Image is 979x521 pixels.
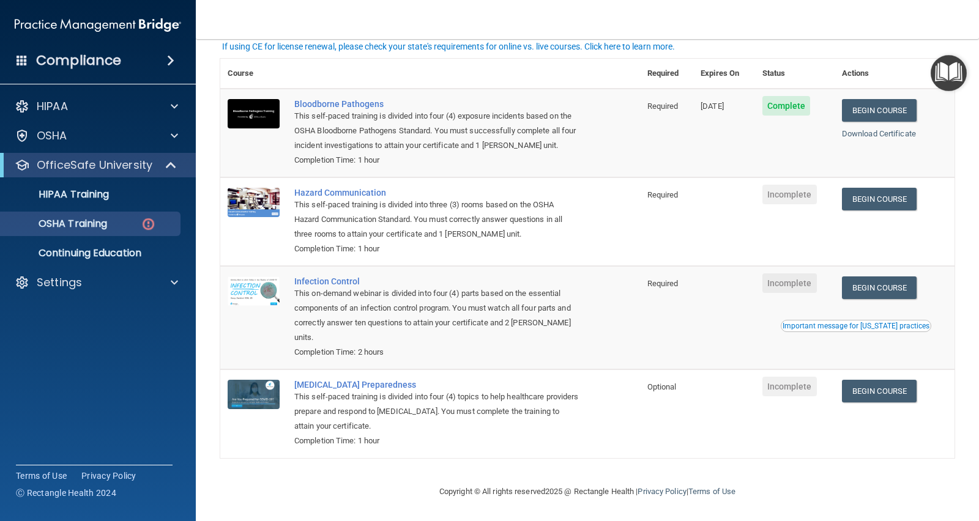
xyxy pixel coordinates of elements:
span: Complete [762,96,811,116]
p: HIPAA Training [8,188,109,201]
th: Course [220,59,287,89]
p: HIPAA [37,99,68,114]
a: Hazard Communication [294,188,579,198]
p: OSHA [37,128,67,143]
p: OSHA Training [8,218,107,230]
div: Copyright © All rights reserved 2025 @ Rectangle Health | | [364,472,811,511]
p: OfficeSafe University [37,158,152,172]
a: Begin Course [842,380,917,402]
p: Settings [37,275,82,290]
div: This self-paced training is divided into three (3) rooms based on the OSHA Hazard Communication S... [294,198,579,242]
span: Incomplete [762,185,817,204]
a: Infection Control [294,276,579,286]
button: Read this if you are a dental practitioner in the state of CA [781,320,931,332]
div: Completion Time: 1 hour [294,434,579,448]
a: HIPAA [15,99,178,114]
span: Required [647,102,679,111]
span: Ⓒ Rectangle Health 2024 [16,487,116,499]
button: Open Resource Center [931,55,967,91]
span: Optional [647,382,677,391]
img: danger-circle.6113f641.png [141,216,156,232]
span: Required [647,190,679,199]
th: Expires On [693,59,754,89]
a: Privacy Policy [81,470,136,482]
div: Completion Time: 1 hour [294,153,579,168]
iframe: Drift Widget Chat Controller [767,434,964,483]
div: Important message for [US_STATE] practices [783,322,929,330]
a: Begin Course [842,276,917,299]
span: Required [647,279,679,288]
div: This on-demand webinar is divided into four (4) parts based on the essential components of an inf... [294,286,579,345]
a: Begin Course [842,188,917,210]
div: This self-paced training is divided into four (4) exposure incidents based on the OSHA Bloodborne... [294,109,579,153]
a: OSHA [15,128,178,143]
button: If using CE for license renewal, please check your state's requirements for online vs. live cours... [220,40,677,53]
h4: Compliance [36,52,121,69]
span: Incomplete [762,273,817,293]
th: Required [640,59,693,89]
img: PMB logo [15,13,181,37]
a: Begin Course [842,99,917,122]
th: Status [755,59,835,89]
th: Actions [835,59,955,89]
div: If using CE for license renewal, please check your state's requirements for online vs. live cours... [222,42,675,51]
a: Bloodborne Pathogens [294,99,579,109]
a: Download Certificate [842,129,916,138]
div: Completion Time: 2 hours [294,345,579,360]
span: [DATE] [701,102,724,111]
a: Terms of Use [688,487,735,496]
a: Terms of Use [16,470,67,482]
div: This self-paced training is divided into four (4) topics to help healthcare providers prepare and... [294,390,579,434]
a: Settings [15,275,178,290]
span: Incomplete [762,377,817,396]
div: Completion Time: 1 hour [294,242,579,256]
a: Privacy Policy [638,487,686,496]
a: [MEDICAL_DATA] Preparedness [294,380,579,390]
p: Continuing Education [8,247,175,259]
a: OfficeSafe University [15,158,177,172]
